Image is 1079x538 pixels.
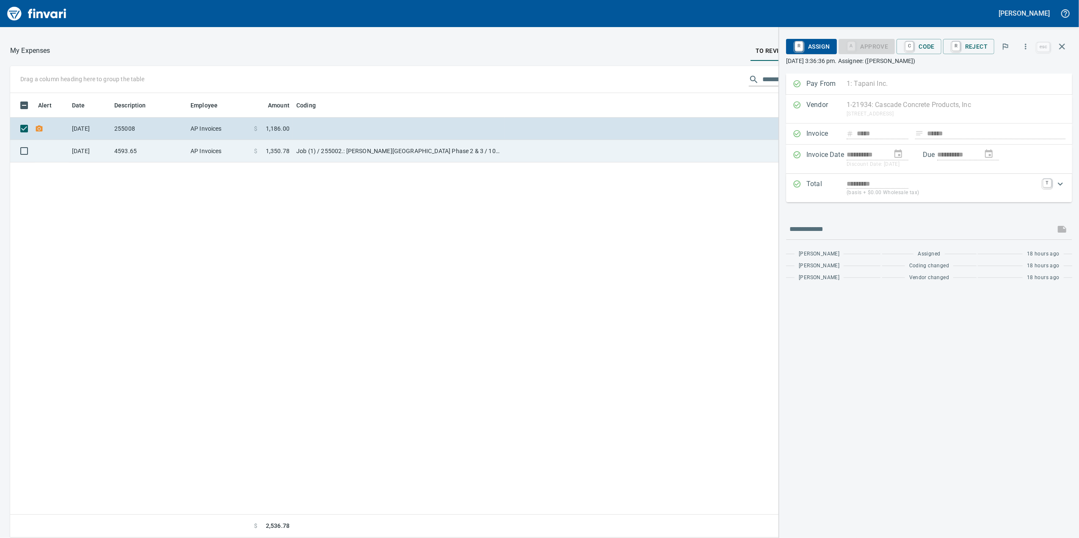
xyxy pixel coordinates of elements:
span: Close invoice [1035,36,1072,57]
h5: [PERSON_NAME] [999,9,1050,18]
p: Total [806,179,847,197]
span: Date [72,100,96,110]
img: Finvari [5,3,69,24]
span: Amount [268,100,290,110]
span: Assigned [918,250,940,258]
span: Vendor changed [909,274,949,282]
button: [PERSON_NAME] [997,7,1052,20]
span: Date [72,100,85,110]
span: Employee [190,100,229,110]
span: [PERSON_NAME] [799,250,839,258]
span: Coding changed [909,262,949,270]
a: R [795,41,803,51]
span: Coding [296,100,327,110]
span: Description [114,100,157,110]
span: Code [903,39,935,54]
span: [PERSON_NAME] [799,274,839,282]
td: AP Invoices [187,140,251,162]
button: Flag [996,37,1015,56]
div: Coding Required [839,42,895,49]
td: 4593.65 [111,140,187,162]
nav: breadcrumb [10,46,50,56]
span: Alert [38,100,52,110]
button: CCode [897,39,941,54]
p: My Expenses [10,46,50,56]
p: [DATE] 3:36:36 pm. Assignee: ([PERSON_NAME]) [786,57,1072,65]
span: 18 hours ago [1027,274,1060,282]
button: RReject [943,39,994,54]
button: More [1016,37,1035,56]
button: RAssign [786,39,836,54]
a: T [1043,179,1051,187]
span: Employee [190,100,218,110]
span: 1,350.78 [266,147,290,155]
span: $ [254,147,257,155]
td: [DATE] [69,140,111,162]
span: Coding [296,100,316,110]
span: Description [114,100,146,110]
td: 255008 [111,118,187,140]
td: Job (1) / 255002.: [PERSON_NAME][GEOGRAPHIC_DATA] Phase 2 & 3 / 1003. .: General Requirements / 5... [293,140,505,162]
td: AP Invoices [187,118,251,140]
span: Assign [793,39,830,54]
a: R [952,41,960,51]
a: C [905,41,913,51]
span: 1,186.00 [266,124,290,133]
span: Alert [38,100,63,110]
span: $ [254,522,257,530]
div: Expand [786,174,1072,202]
span: Reject [950,39,988,54]
a: esc [1037,42,1050,52]
span: To Review [756,46,788,56]
span: 2,536.78 [266,522,290,530]
span: $ [254,124,257,133]
span: This records your message into the invoice and notifies anyone mentioned [1052,219,1072,239]
span: Amount [257,100,290,110]
span: 18 hours ago [1027,262,1060,270]
td: [DATE] [69,118,111,140]
span: Receipt Required [35,126,44,131]
p: (basis + $0.00 Wholesale tax) [847,189,1038,197]
span: [PERSON_NAME] [799,262,839,270]
p: Drag a column heading here to group the table [20,75,144,83]
span: 18 hours ago [1027,250,1060,258]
